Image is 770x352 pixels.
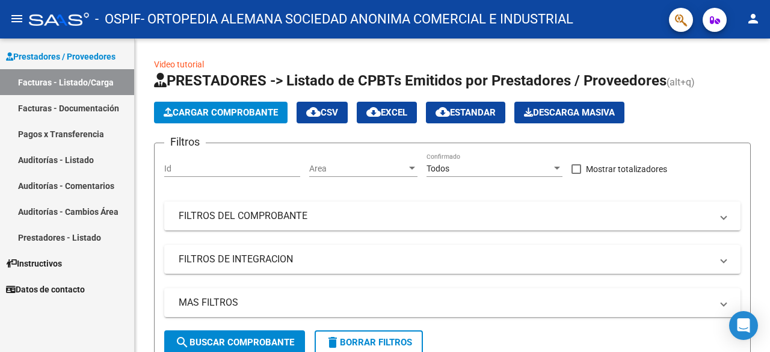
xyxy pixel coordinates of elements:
span: Borrar Filtros [325,337,412,348]
span: PRESTADORES -> Listado de CPBTs Emitidos por Prestadores / Proveedores [154,72,667,89]
mat-panel-title: MAS FILTROS [179,296,712,309]
span: Datos de contacto [6,283,85,296]
mat-panel-title: FILTROS DEL COMPROBANTE [179,209,712,223]
span: Area [309,164,407,174]
mat-expansion-panel-header: FILTROS DE INTEGRACION [164,245,741,274]
span: Descarga Masiva [524,107,615,118]
span: Prestadores / Proveedores [6,50,115,63]
span: EXCEL [366,107,407,118]
span: - ORTOPEDIA ALEMANA SOCIEDAD ANONIMA COMERCIAL E INDUSTRIAL [141,6,573,32]
span: - OSPIF [95,6,141,32]
button: Descarga Masiva [514,102,624,123]
span: Cargar Comprobante [164,107,278,118]
mat-icon: person [746,11,760,26]
mat-expansion-panel-header: FILTROS DEL COMPROBANTE [164,202,741,230]
span: Mostrar totalizadores [586,162,667,176]
span: Buscar Comprobante [175,337,294,348]
mat-icon: delete [325,335,340,350]
div: Open Intercom Messenger [729,311,758,340]
mat-icon: menu [10,11,24,26]
mat-icon: cloud_download [366,105,381,119]
app-download-masive: Descarga masiva de comprobantes (adjuntos) [514,102,624,123]
button: Cargar Comprobante [154,102,288,123]
h3: Filtros [164,134,206,150]
span: (alt+q) [667,76,695,88]
span: Todos [427,164,449,173]
mat-icon: cloud_download [436,105,450,119]
button: CSV [297,102,348,123]
mat-expansion-panel-header: MAS FILTROS [164,288,741,317]
span: Instructivos [6,257,62,270]
mat-panel-title: FILTROS DE INTEGRACION [179,253,712,266]
a: Video tutorial [154,60,204,69]
button: EXCEL [357,102,417,123]
span: Estandar [436,107,496,118]
button: Estandar [426,102,505,123]
mat-icon: cloud_download [306,105,321,119]
mat-icon: search [175,335,189,350]
span: CSV [306,107,338,118]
